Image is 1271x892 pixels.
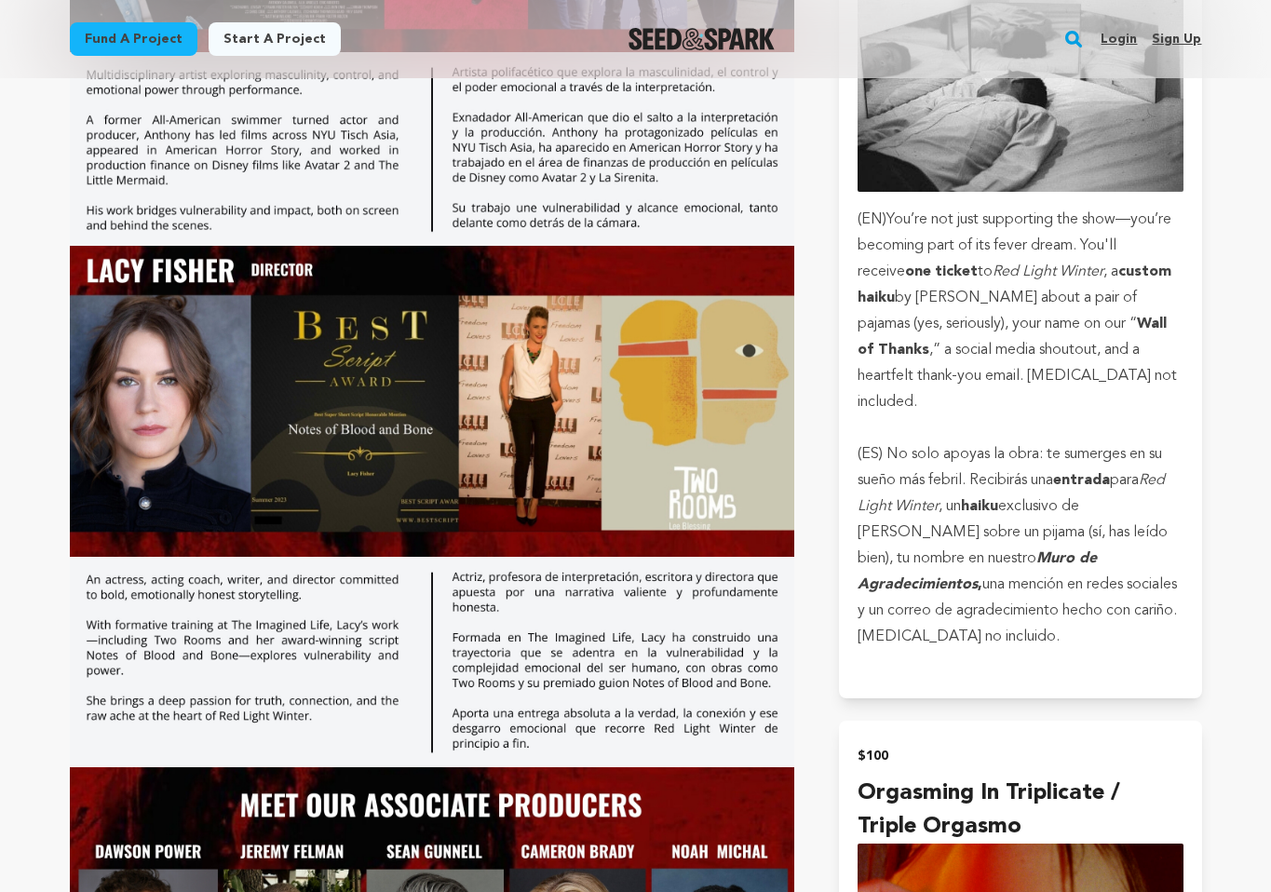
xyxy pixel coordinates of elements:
span: by [PERSON_NAME] about a pair of pajamas (yes, seriously), your name on our “ [858,291,1137,331]
strong: haiku [961,499,998,514]
span: to [978,264,993,279]
em: Muro de Agradecimientos [858,551,1097,592]
img: 1754290923-37946108-d040-423e-9e29-8f363b7a97e7.jpg [70,52,795,246]
img: 1753373109-1fcc23cb-c6cc-4efa-bad3-524be8f0cc1c.jpg [70,246,795,557]
a: Login [1101,24,1137,54]
a: Sign up [1152,24,1201,54]
h2: $100 [858,743,1183,769]
img: Seed&Spark Logo Dark Mode [629,28,775,50]
span: ,” a social media shoutout, and a heartfelt thank-you email. [MEDICAL_DATA] not included. [858,343,1177,410]
h4: Orgasming in Triplicate / Triple Orgasmo [858,777,1183,844]
a: Start a project [209,22,341,56]
strong: custom haiku [858,264,1171,305]
span: , a [1103,264,1118,279]
em: Red Light Winter [993,264,1103,279]
strong: one [905,264,931,279]
span: You’re not just supporting the show—you’re becoming part of its fever dream. You'll receive [858,212,1171,279]
strong: ticket [935,264,978,279]
strong: entrada [1053,473,1110,488]
p: (ES) No solo apoyas la obra: te sumerges en su sueño más febril. Recibirás una para , un exclusiv... [858,441,1183,650]
a: Fund a project [70,22,197,56]
strong: Wall of Thanks [858,317,1167,358]
a: Seed&Spark Homepage [629,28,775,50]
strong: , [858,551,1097,592]
p: (EN) [858,207,1183,415]
em: Red Light Winter [858,473,1165,514]
img: 1754292263-4c001300-415d-4bab-9bdf-497ffb9b2422.jpg [70,557,795,766]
